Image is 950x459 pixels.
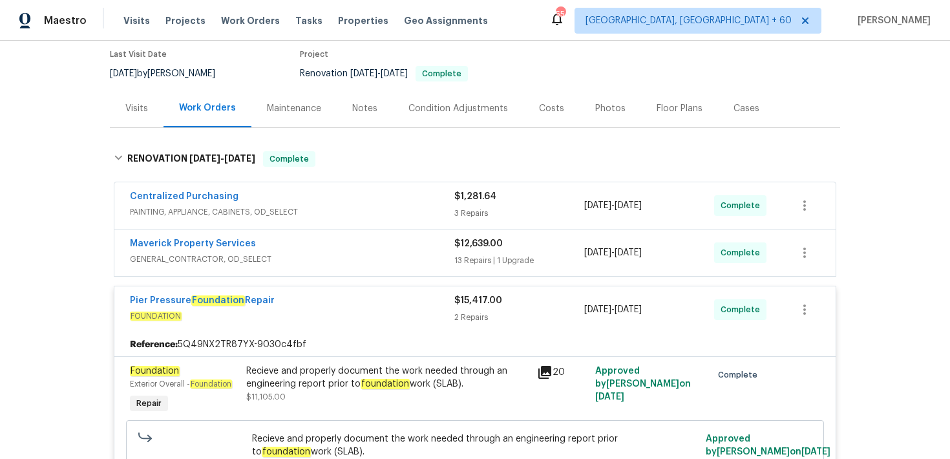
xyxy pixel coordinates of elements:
[295,16,322,25] span: Tasks
[191,295,245,306] em: Foundation
[706,434,830,456] span: Approved by [PERSON_NAME] on
[454,296,502,305] span: $15,417.00
[801,447,830,456] span: [DATE]
[114,333,836,356] div: 5Q49NX2TR87YX-9030c4fbf
[224,154,255,163] span: [DATE]
[584,201,611,210] span: [DATE]
[264,153,314,165] span: Complete
[123,14,150,27] span: Visits
[350,69,408,78] span: -
[130,295,275,306] a: Pier PressureFoundationRepair
[595,367,691,401] span: Approved by [PERSON_NAME] on
[408,102,508,115] div: Condition Adjustments
[404,14,488,27] span: Geo Assignments
[734,102,759,115] div: Cases
[586,14,792,27] span: [GEOGRAPHIC_DATA], [GEOGRAPHIC_DATA] + 60
[130,380,232,388] span: Exterior Overall -
[381,69,408,78] span: [DATE]
[179,101,236,114] div: Work Orders
[721,303,765,316] span: Complete
[584,246,642,259] span: -
[110,66,231,81] div: by [PERSON_NAME]
[130,239,256,248] a: Maverick Property Services
[584,305,611,314] span: [DATE]
[539,102,564,115] div: Costs
[454,239,503,248] span: $12,639.00
[252,432,699,458] span: Recieve and properly document the work needed through an engineering report prior to work (SLAB).
[246,393,286,401] span: $11,105.00
[300,69,468,78] span: Renovation
[350,69,377,78] span: [DATE]
[721,246,765,259] span: Complete
[721,199,765,212] span: Complete
[338,14,388,27] span: Properties
[127,151,255,167] h6: RENOVATION
[300,50,328,58] span: Project
[267,102,321,115] div: Maintenance
[615,201,642,210] span: [DATE]
[165,14,206,27] span: Projects
[130,366,180,376] em: Foundation
[537,365,587,380] div: 20
[657,102,702,115] div: Floor Plans
[130,253,454,266] span: GENERAL_CONTRACTOR, OD_SELECT
[584,199,642,212] span: -
[454,192,496,201] span: $1,281.64
[454,311,584,324] div: 2 Repairs
[221,14,280,27] span: Work Orders
[110,50,167,58] span: Last Visit Date
[595,392,624,401] span: [DATE]
[131,397,167,410] span: Repair
[189,154,220,163] span: [DATE]
[130,192,238,201] a: Centralized Purchasing
[417,70,467,78] span: Complete
[130,338,178,351] b: Reference:
[718,368,763,381] span: Complete
[130,206,454,219] span: PAINTING, APPLIANCE, CABINETS, OD_SELECT
[615,248,642,257] span: [DATE]
[595,102,626,115] div: Photos
[454,254,584,267] div: 13 Repairs | 1 Upgrade
[262,447,311,457] em: foundation
[246,365,529,390] div: Recieve and properly document the work needed through an engineering report prior to work (SLAB).
[125,102,148,115] div: Visits
[110,69,137,78] span: [DATE]
[584,303,642,316] span: -
[352,102,377,115] div: Notes
[190,379,232,389] em: Foundation
[189,154,255,163] span: -
[361,379,410,389] em: foundation
[852,14,931,27] span: [PERSON_NAME]
[454,207,584,220] div: 3 Repairs
[110,138,840,180] div: RENOVATION [DATE]-[DATE]Complete
[615,305,642,314] span: [DATE]
[44,14,87,27] span: Maestro
[130,312,182,321] em: FOUNDATION
[584,248,611,257] span: [DATE]
[556,8,565,21] div: 554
